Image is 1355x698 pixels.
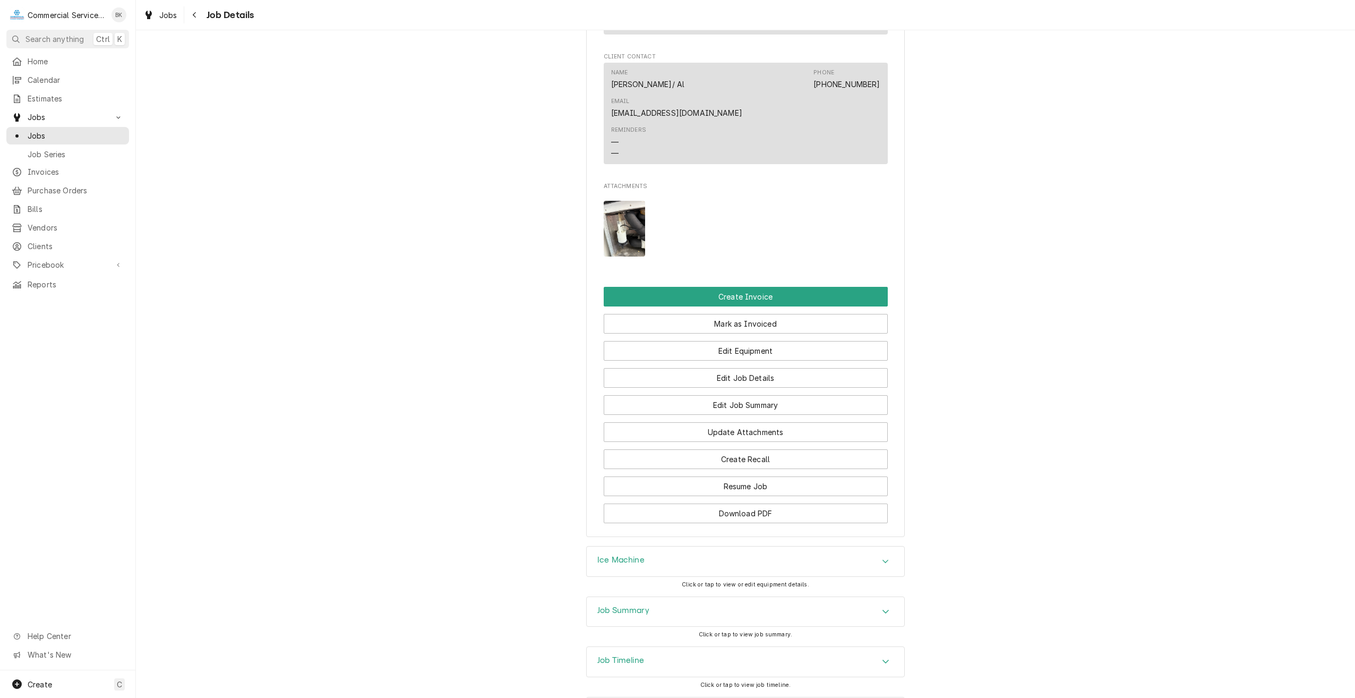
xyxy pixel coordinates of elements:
div: Button Group Row [604,388,888,415]
span: Attachments [604,192,888,265]
a: Go to What's New [6,646,129,663]
button: Resume Job [604,476,888,496]
div: Commercial Service Co.'s Avatar [10,7,24,22]
span: Clients [28,241,124,252]
a: Home [6,53,129,70]
span: Calendar [28,74,124,86]
a: Jobs [6,127,129,144]
button: Mark as Invoiced [604,314,888,334]
div: Button Group Row [604,415,888,442]
div: Brian Key's Avatar [112,7,126,22]
div: Phone [813,69,880,90]
a: Invoices [6,163,129,181]
a: Clients [6,237,129,255]
a: Go to Help Center [6,627,129,645]
div: Button Group Row [604,287,888,307]
span: Attachments [604,182,888,191]
div: BK [112,7,126,22]
div: Ice Machine [586,546,905,577]
div: Button Group Row [604,442,888,469]
span: Bills [28,203,124,215]
h3: Ice Machine [597,555,645,565]
a: Job Series [6,146,129,163]
a: Calendar [6,71,129,89]
span: Click or tap to view job summary. [699,631,792,638]
a: [PHONE_NUMBER] [813,80,880,89]
button: Edit Job Summary [604,395,888,415]
span: Help Center [28,631,123,642]
div: Attachments [604,182,888,265]
img: k0bKj9evRpuYeD7dYBzs [604,201,646,257]
span: Job Series [28,149,124,160]
a: Bills [6,200,129,218]
span: What's New [28,649,123,660]
a: Go to Pricebook [6,256,129,274]
button: Search anythingCtrlK [6,30,129,48]
span: Click or tap to view or edit equipment details. [682,581,809,588]
div: Name [611,69,628,77]
span: Jobs [28,112,108,123]
button: Create Recall [604,449,888,469]
div: Button Group Row [604,334,888,361]
button: Accordion Details Expand Trigger [587,647,904,677]
div: Email [611,97,630,106]
button: Update Attachments [604,422,888,442]
div: Client Contact List [604,63,888,169]
div: Button Group Row [604,361,888,388]
div: C [10,7,24,22]
span: Pricebook [28,259,108,270]
div: Accordion Header [587,547,904,576]
div: Client Contact [604,53,888,169]
div: Accordion Header [587,597,904,627]
span: Search anything [25,33,84,45]
span: Create [28,680,52,689]
h3: Job Timeline [597,656,644,666]
span: Reports [28,279,124,290]
div: Name [611,69,685,90]
div: Reminders [611,126,646,134]
span: Vendors [28,222,124,233]
div: Reminders [611,126,646,158]
span: Job Details [203,8,254,22]
a: Go to Jobs [6,108,129,126]
button: Create Invoice [604,287,888,307]
div: Button Group Row [604,307,888,334]
div: Commercial Service Co. [28,10,106,21]
span: Purchase Orders [28,185,124,196]
span: Client Contact [604,53,888,61]
div: Job Summary [586,597,905,627]
div: Job Timeline [586,646,905,677]
span: Invoices [28,166,124,177]
a: Jobs [139,6,182,24]
span: Estimates [28,93,124,104]
button: Edit Job Details [604,368,888,388]
span: Jobs [159,10,177,21]
a: Estimates [6,90,129,107]
a: [EMAIL_ADDRESS][DOMAIN_NAME] [611,108,742,117]
div: Email [611,97,742,118]
button: Navigate back [186,6,203,23]
button: Accordion Details Expand Trigger [587,547,904,576]
button: Accordion Details Expand Trigger [587,597,904,627]
span: K [117,33,122,45]
span: Jobs [28,130,124,141]
div: Phone [813,69,834,77]
div: Contact [604,63,888,164]
a: Reports [6,276,129,293]
span: Home [28,56,124,67]
div: Button Group Row [604,496,888,523]
span: Click or tap to view job timeline. [700,682,791,688]
a: Purchase Orders [6,182,129,199]
a: Vendors [6,219,129,236]
div: [PERSON_NAME]/ Al [611,79,685,90]
div: Accordion Header [587,647,904,677]
button: Edit Equipment [604,341,888,361]
h3: Job Summary [597,606,649,616]
button: Download PDF [604,504,888,523]
div: Button Group Row [604,469,888,496]
span: Ctrl [96,33,110,45]
span: C [117,679,122,690]
div: — [611,137,619,148]
div: — [611,148,619,159]
div: Button Group [604,287,888,523]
